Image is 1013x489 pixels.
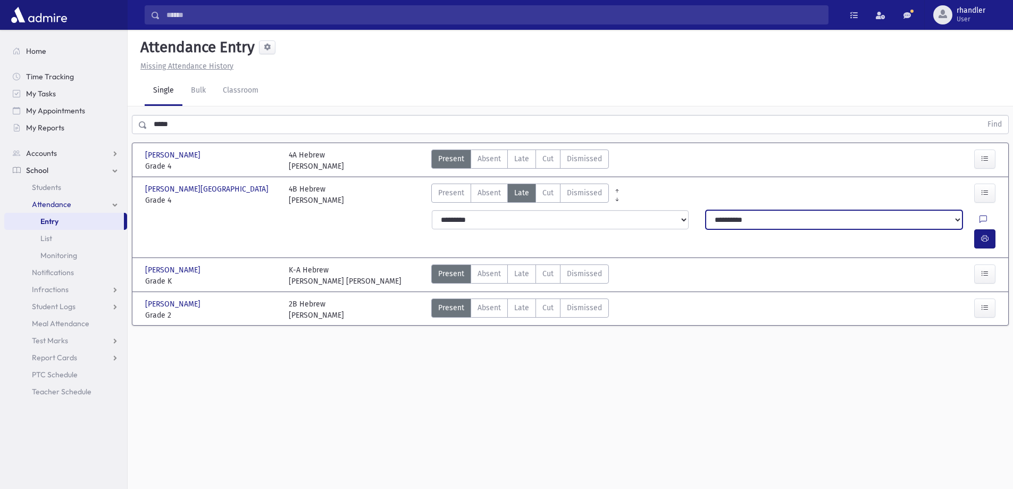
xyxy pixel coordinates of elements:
span: Present [438,268,464,279]
span: Cut [542,268,554,279]
a: Monitoring [4,247,127,264]
a: List [4,230,127,247]
span: Grade 4 [145,195,278,206]
span: Dismissed [567,187,602,198]
h5: Attendance Entry [136,38,255,56]
a: Meal Attendance [4,315,127,332]
a: Test Marks [4,332,127,349]
span: Meal Attendance [32,319,89,328]
span: School [26,165,48,175]
a: My Appointments [4,102,127,119]
span: Dismissed [567,268,602,279]
span: Home [26,46,46,56]
span: Monitoring [40,251,77,260]
span: Late [514,187,529,198]
div: 2B Hebrew [PERSON_NAME] [289,299,344,321]
span: Time Tracking [26,72,74,81]
span: [PERSON_NAME] [145,299,203,310]
u: Missing Attendance History [140,62,233,71]
a: Classroom [214,76,267,106]
a: Home [4,43,127,60]
span: User [957,15,985,23]
a: My Tasks [4,85,127,102]
input: Search [160,5,828,24]
span: Accounts [26,148,57,158]
a: My Reports [4,119,127,136]
span: Dismissed [567,153,602,164]
span: Absent [478,187,501,198]
a: Entry [4,213,124,230]
a: Attendance [4,196,127,213]
a: School [4,162,127,179]
span: Grade 4 [145,161,278,172]
span: List [40,234,52,243]
span: Grade K [145,276,278,287]
span: Report Cards [32,353,77,362]
span: Absent [478,153,501,164]
span: PTC Schedule [32,370,78,379]
a: PTC Schedule [4,366,127,383]
span: Cut [542,302,554,313]
a: Infractions [4,281,127,298]
span: Entry [40,217,58,226]
span: Present [438,153,464,164]
span: Grade 2 [145,310,278,321]
span: Absent [478,268,501,279]
span: Late [514,153,529,164]
div: AttTypes [431,184,609,206]
div: K-A Hebrew [PERSON_NAME] [PERSON_NAME] [289,264,401,287]
span: Present [438,187,464,198]
span: Cut [542,187,554,198]
a: Single [145,76,182,106]
a: Time Tracking [4,68,127,85]
span: Teacher Schedule [32,387,91,396]
div: 4A Hebrew [PERSON_NAME] [289,150,344,172]
span: Late [514,268,529,279]
span: Dismissed [567,302,602,313]
a: Report Cards [4,349,127,366]
span: Cut [542,153,554,164]
span: Present [438,302,464,313]
div: 4B Hebrew [PERSON_NAME] [289,184,344,206]
span: [PERSON_NAME] [145,264,203,276]
a: Teacher Schedule [4,383,127,400]
a: Student Logs [4,298,127,315]
a: Notifications [4,264,127,281]
a: Missing Attendance History [136,62,233,71]
span: Students [32,183,61,192]
span: My Tasks [26,89,56,98]
span: [PERSON_NAME][GEOGRAPHIC_DATA] [145,184,271,195]
a: Students [4,179,127,196]
span: My Appointments [26,106,85,115]
span: Absent [478,302,501,313]
span: Notifications [32,268,74,277]
span: Attendance [32,200,71,209]
span: Infractions [32,285,69,294]
div: AttTypes [431,150,609,172]
button: Find [981,115,1008,134]
div: AttTypes [431,299,609,321]
span: [PERSON_NAME] [145,150,203,161]
span: Late [514,302,529,313]
a: Accounts [4,145,127,162]
span: My Reports [26,123,64,132]
span: rhandler [957,6,985,15]
a: Bulk [182,76,214,106]
div: AttTypes [431,264,609,287]
span: Test Marks [32,336,68,345]
span: Student Logs [32,302,76,311]
img: AdmirePro [9,4,70,26]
